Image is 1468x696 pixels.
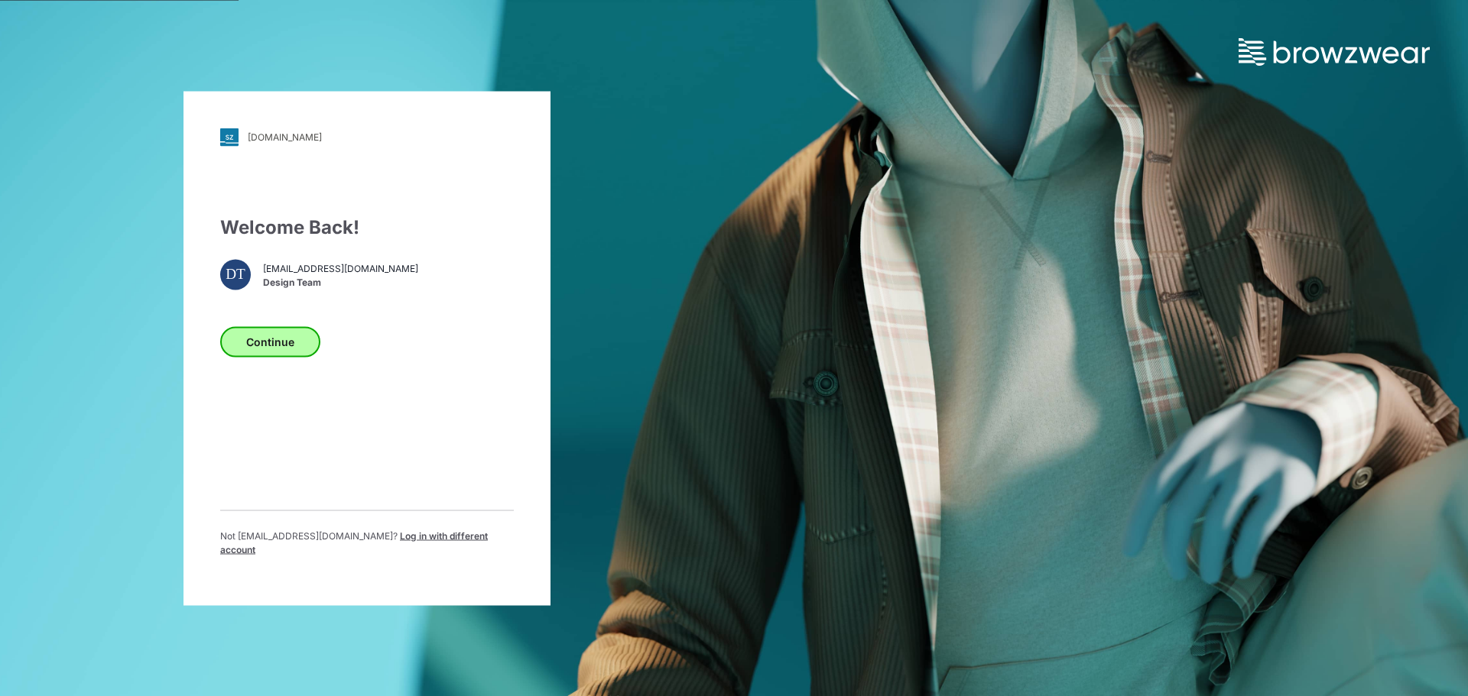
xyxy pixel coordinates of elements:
a: [DOMAIN_NAME] [220,128,514,146]
img: svg+xml;base64,PHN2ZyB3aWR0aD0iMjgiIGhlaWdodD0iMjgiIHZpZXdCb3g9IjAgMCAyOCAyOCIgZmlsbD0ibm9uZSIgeG... [220,128,239,146]
div: [DOMAIN_NAME] [248,131,322,143]
img: browzwear-logo.73288ffb.svg [1239,38,1430,66]
div: Welcome Back! [220,213,514,241]
button: Continue [220,326,320,357]
span: [EMAIL_ADDRESS][DOMAIN_NAME] [263,262,418,276]
div: DT [220,259,251,290]
span: Design Team [263,276,418,290]
p: Not [EMAIL_ADDRESS][DOMAIN_NAME] ? [220,529,514,556]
